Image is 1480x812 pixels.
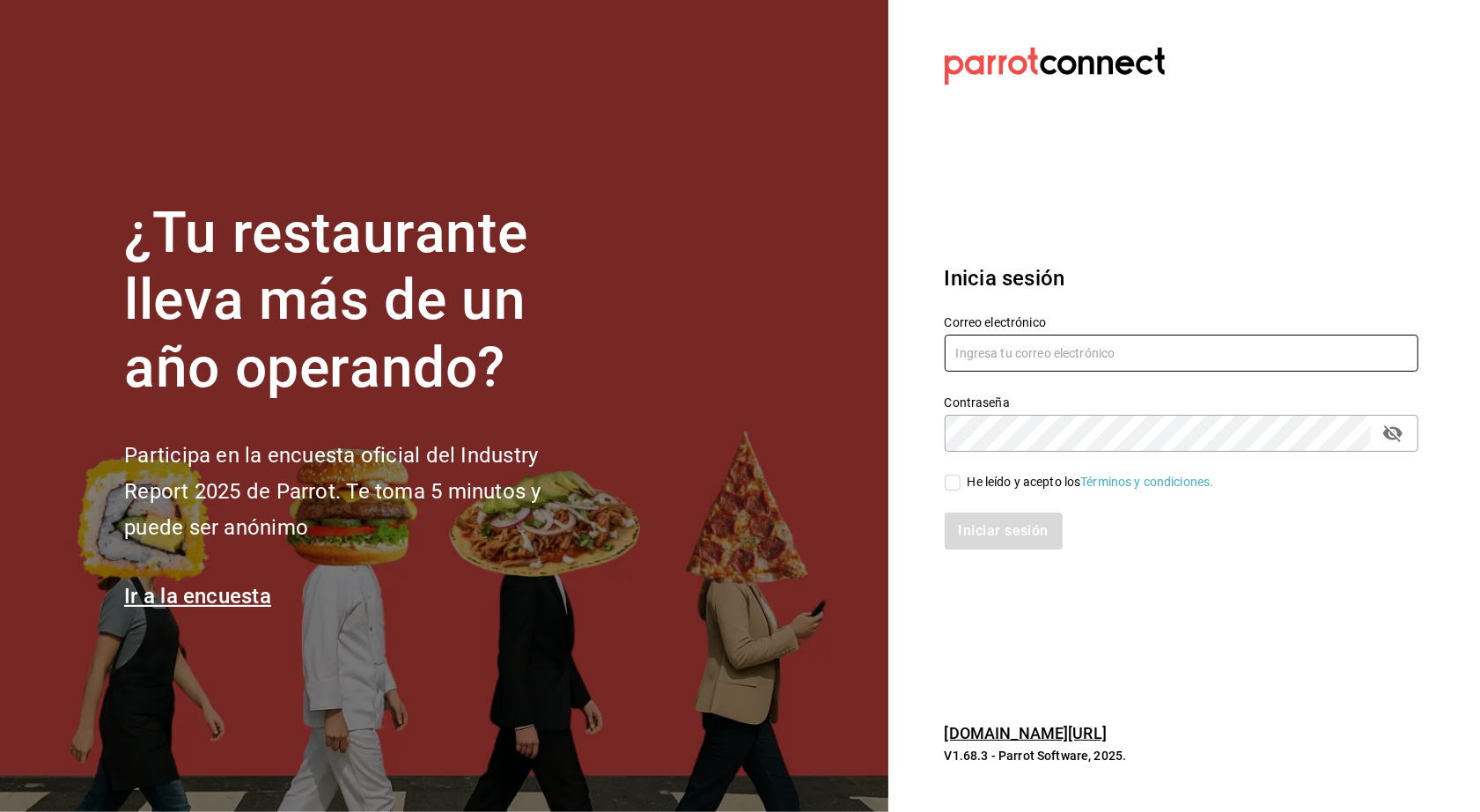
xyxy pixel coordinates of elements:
h1: ¿Tu restaurante lleva más de un año operando? [124,200,600,402]
label: Contraseña [945,396,1418,409]
h2: Participa en la encuesta oficial del Industry Report 2025 de Parrot. Te toma 5 minutos y puede se... [124,438,600,545]
a: Términos y condiciones. [1080,475,1213,489]
a: Ir a la encuesta [124,584,271,609]
a: [DOMAIN_NAME][URL] [945,724,1107,742]
p: V1.68.3 - Parrot Software, 2025. [945,747,1418,764]
h3: Inicia sesión [945,262,1418,294]
div: He leído y acepto los [968,473,1214,491]
label: Correo electrónico [945,316,1418,328]
button: passwordField [1378,418,1408,448]
input: Ingresa tu correo electrónico [945,335,1418,372]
